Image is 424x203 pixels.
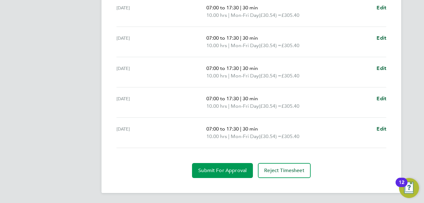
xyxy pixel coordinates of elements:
[259,12,281,18] span: (£30.54) =
[231,42,259,49] span: Mon-Fri Day
[243,126,258,132] span: 30 min
[206,73,227,79] span: 10.00 hrs
[264,167,304,174] span: Reject Timesheet
[228,73,229,79] span: |
[206,42,227,48] span: 10.00 hrs
[377,96,386,101] span: Edit
[377,35,386,41] span: Edit
[206,96,239,101] span: 07:00 to 17:30
[281,103,299,109] span: £305.40
[377,126,386,132] span: Edit
[231,133,259,140] span: Mon-Fri Day
[243,35,258,41] span: 30 min
[399,182,404,191] div: 12
[377,65,386,72] a: Edit
[228,103,229,109] span: |
[258,163,311,178] button: Reject Timesheet
[281,12,299,18] span: £305.40
[231,102,259,110] span: Mon-Fri Day
[243,5,258,11] span: 30 min
[259,133,281,139] span: (£30.54) =
[206,133,227,139] span: 10.00 hrs
[377,34,386,42] a: Edit
[116,125,206,140] div: [DATE]
[377,5,386,11] span: Edit
[240,5,241,11] span: |
[377,4,386,12] a: Edit
[240,35,241,41] span: |
[281,42,299,48] span: £305.40
[240,65,241,71] span: |
[240,126,241,132] span: |
[192,163,253,178] button: Submit For Approval
[377,95,386,102] a: Edit
[116,95,206,110] div: [DATE]
[198,167,247,174] span: Submit For Approval
[116,65,206,80] div: [DATE]
[206,126,239,132] span: 07:00 to 17:30
[259,73,281,79] span: (£30.54) =
[228,12,229,18] span: |
[377,65,386,71] span: Edit
[231,12,259,19] span: Mon-Fri Day
[281,73,299,79] span: £305.40
[206,12,227,18] span: 10.00 hrs
[399,178,419,198] button: Open Resource Center, 12 new notifications
[228,133,229,139] span: |
[231,72,259,80] span: Mon-Fri Day
[281,133,299,139] span: £305.40
[243,96,258,101] span: 30 min
[206,5,239,11] span: 07:00 to 17:30
[228,42,229,48] span: |
[243,65,258,71] span: 30 min
[206,65,239,71] span: 07:00 to 17:30
[240,96,241,101] span: |
[206,35,239,41] span: 07:00 to 17:30
[377,125,386,133] a: Edit
[116,34,206,49] div: [DATE]
[116,4,206,19] div: [DATE]
[259,42,281,48] span: (£30.54) =
[259,103,281,109] span: (£30.54) =
[206,103,227,109] span: 10.00 hrs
